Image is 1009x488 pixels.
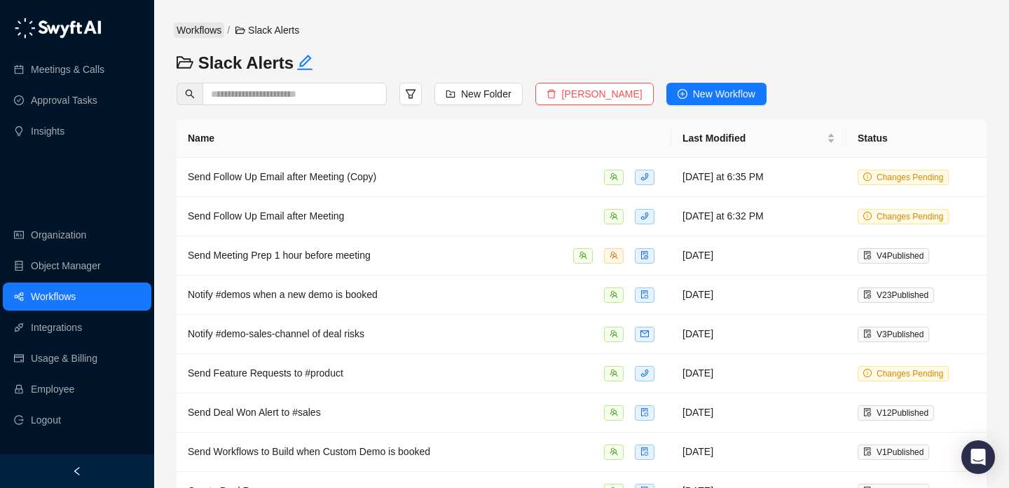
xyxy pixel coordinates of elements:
[877,212,943,222] span: Changes Pending
[682,130,824,146] span: Last Modified
[877,408,928,418] span: V 12 Published
[235,25,245,35] span: folder-open
[640,369,649,377] span: phone
[640,290,649,299] span: file-sync
[693,86,755,102] span: New Workflow
[31,283,76,311] a: Workflows
[562,86,643,102] span: [PERSON_NAME]
[863,369,872,377] span: info-circle
[31,117,64,145] a: Insights
[296,54,313,71] span: edit
[678,89,687,99] span: plus-circle
[610,172,618,181] span: team
[863,172,872,181] span: info-circle
[877,369,943,379] span: Changes Pending
[610,447,618,456] span: team
[877,447,924,457] span: V 1 Published
[877,290,928,300] span: V 23 Published
[671,119,846,158] th: Last Modified
[446,89,455,99] span: folder-add
[72,466,82,476] span: left
[227,22,230,38] li: /
[188,407,321,418] span: Send Deal Won Alert to #sales
[31,313,82,341] a: Integrations
[31,86,97,114] a: Approval Tasks
[461,86,512,102] span: New Folder
[863,330,872,338] span: file-done
[235,25,299,36] span: Slack Alerts
[296,52,313,74] button: Edit
[863,290,872,299] span: file-done
[671,236,846,276] td: [DATE]
[31,55,104,83] a: Meetings & Calls
[863,408,872,416] span: file-done
[877,330,924,339] span: V 3 Published
[547,89,556,99] span: delete
[671,393,846,433] td: [DATE]
[31,406,61,434] span: Logout
[666,83,767,105] button: New Workflow
[640,447,649,456] span: file-sync
[31,252,101,280] a: Object Manager
[846,119,987,158] th: Status
[671,315,846,354] td: [DATE]
[579,251,587,259] span: team
[14,415,24,425] span: logout
[640,408,649,416] span: file-sync
[610,290,618,299] span: team
[671,276,846,315] td: [DATE]
[671,354,846,393] td: [DATE]
[610,408,618,416] span: team
[188,171,376,182] span: Send Follow Up Email after Meeting (Copy)
[610,212,618,220] span: team
[863,447,872,456] span: file-done
[188,289,378,300] span: Notify #demos when a new demo is booked
[610,330,618,338] span: team
[188,367,343,379] span: Send Feature Requests to #product
[177,54,193,71] span: folder-open
[877,172,943,182] span: Changes Pending
[177,119,671,158] th: Name
[961,440,995,474] div: Open Intercom Messenger
[640,172,649,181] span: phone
[188,446,430,457] span: Send Workflows to Build when Custom Demo is booked
[31,344,97,372] a: Usage & Billing
[31,221,86,249] a: Organization
[405,88,416,100] span: filter
[188,250,371,261] span: Send Meeting Prep 1 hour before meeting
[177,52,448,74] h3: Slack Alerts
[535,83,654,105] button: [PERSON_NAME]
[863,251,872,259] span: file-done
[185,89,195,99] span: search
[671,158,846,197] td: [DATE] at 6:35 PM
[671,433,846,472] td: [DATE]
[877,251,924,261] span: V 4 Published
[31,375,74,403] a: Employee
[640,212,649,220] span: phone
[434,83,523,105] button: New Folder
[610,251,618,259] span: team
[640,251,649,259] span: file-done
[14,18,102,39] img: logo-05li4sbe.png
[188,328,364,339] span: Notify #demo-sales-channel of deal risks
[174,22,224,38] a: Workflows
[863,212,872,220] span: info-circle
[188,210,344,222] span: Send Follow Up Email after Meeting
[640,330,649,338] span: mail
[671,197,846,236] td: [DATE] at 6:32 PM
[610,369,618,377] span: team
